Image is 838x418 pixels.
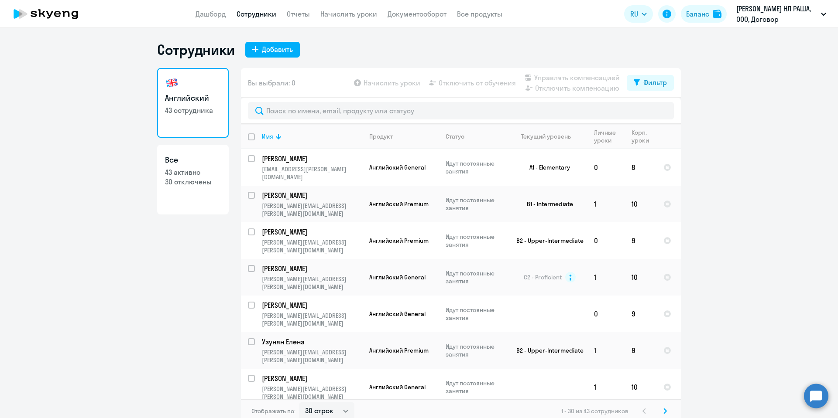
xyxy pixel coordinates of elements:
[587,369,625,405] td: 1
[681,5,727,23] button: Балансbalance
[446,133,505,140] div: Статус
[157,145,229,214] a: Все43 активно30 отключены
[165,92,221,104] h3: Английский
[165,76,179,90] img: english
[624,5,653,23] button: RU
[506,149,587,186] td: A1 - Elementary
[632,129,656,144] div: Корп. уроки
[446,160,505,175] p: Идут постоянные занятия
[262,154,362,163] a: [PERSON_NAME]
[251,407,295,415] span: Отображать по:
[561,407,628,415] span: 1 - 30 из 43 сотрудников
[262,227,362,237] a: [PERSON_NAME]
[262,374,361,383] p: [PERSON_NAME]
[625,332,656,369] td: 9
[262,264,362,273] a: [PERSON_NAME]
[262,337,361,347] p: Узунян Елена
[262,275,362,291] p: [PERSON_NAME][EMAIL_ADDRESS][PERSON_NAME][DOMAIN_NAME]
[262,190,362,200] a: [PERSON_NAME]
[446,343,505,358] p: Идут постоянные занятия
[513,133,587,140] div: Текущий уровень
[262,227,361,237] p: [PERSON_NAME]
[587,222,625,259] td: 0
[369,273,426,281] span: Английский General
[245,42,300,58] button: Добавить
[262,154,361,163] p: [PERSON_NAME]
[627,75,674,91] button: Фильтр
[262,264,361,273] p: [PERSON_NAME]
[643,77,667,88] div: Фильтр
[369,163,426,171] span: Английский General
[369,347,429,354] span: Английский Premium
[262,300,361,310] p: [PERSON_NAME]
[506,186,587,222] td: B1 - Intermediate
[237,10,276,18] a: Сотрудники
[262,348,362,364] p: [PERSON_NAME][EMAIL_ADDRESS][PERSON_NAME][DOMAIN_NAME]
[625,186,656,222] td: 10
[369,237,429,245] span: Английский Premium
[446,269,505,285] p: Идут постоянные занятия
[262,385,362,401] p: [PERSON_NAME][EMAIL_ADDRESS][PERSON_NAME][DOMAIN_NAME]
[446,133,464,140] div: Статус
[625,296,656,332] td: 9
[262,44,293,54] div: Добавить
[506,332,587,369] td: B2 - Upper-Intermediate
[388,10,446,18] a: Документооборот
[262,133,273,140] div: Имя
[446,306,505,322] p: Идут постоянные занятия
[369,383,426,391] span: Английский General
[262,238,362,254] p: [PERSON_NAME][EMAIL_ADDRESS][PERSON_NAME][DOMAIN_NAME]
[369,310,426,318] span: Английский General
[713,10,721,18] img: balance
[196,10,226,18] a: Дашборд
[732,3,831,24] button: [PERSON_NAME] НЛ РАША, ООО, Договор постоплата
[262,337,362,347] a: Узунян Елена
[369,133,393,140] div: Продукт
[262,202,362,217] p: [PERSON_NAME][EMAIL_ADDRESS][PERSON_NAME][DOMAIN_NAME]
[320,10,377,18] a: Начислить уроки
[625,222,656,259] td: 9
[262,312,362,327] p: [PERSON_NAME][EMAIL_ADDRESS][PERSON_NAME][DOMAIN_NAME]
[262,300,362,310] a: [PERSON_NAME]
[594,129,618,144] div: Личные уроки
[587,259,625,296] td: 1
[506,222,587,259] td: B2 - Upper-Intermediate
[369,133,438,140] div: Продукт
[625,259,656,296] td: 10
[524,273,562,281] span: C2 - Proficient
[262,133,362,140] div: Имя
[287,10,310,18] a: Отчеты
[594,129,624,144] div: Личные уроки
[632,129,650,144] div: Корп. уроки
[446,379,505,395] p: Идут постоянные занятия
[736,3,817,24] p: [PERSON_NAME] НЛ РАША, ООО, Договор постоплата
[248,102,674,119] input: Поиск по имени, email, продукту или статусу
[587,296,625,332] td: 0
[625,369,656,405] td: 10
[165,167,221,177] p: 43 активно
[157,68,229,138] a: Английский43 сотрудника
[262,374,362,383] a: [PERSON_NAME]
[262,165,362,181] p: [EMAIL_ADDRESS][PERSON_NAME][DOMAIN_NAME]
[248,78,295,88] span: Вы выбрали: 0
[165,105,221,115] p: 43 сотрудника
[587,149,625,186] td: 0
[446,233,505,248] p: Идут постоянные занятия
[446,196,505,212] p: Идут постоянные занятия
[157,41,235,58] h1: Сотрудники
[521,133,571,140] div: Текущий уровень
[262,190,361,200] p: [PERSON_NAME]
[587,332,625,369] td: 1
[369,200,429,208] span: Английский Premium
[587,186,625,222] td: 1
[686,9,709,19] div: Баланс
[457,10,502,18] a: Все продукты
[165,177,221,187] p: 30 отключены
[165,154,221,166] h3: Все
[630,9,638,19] span: RU
[625,149,656,186] td: 8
